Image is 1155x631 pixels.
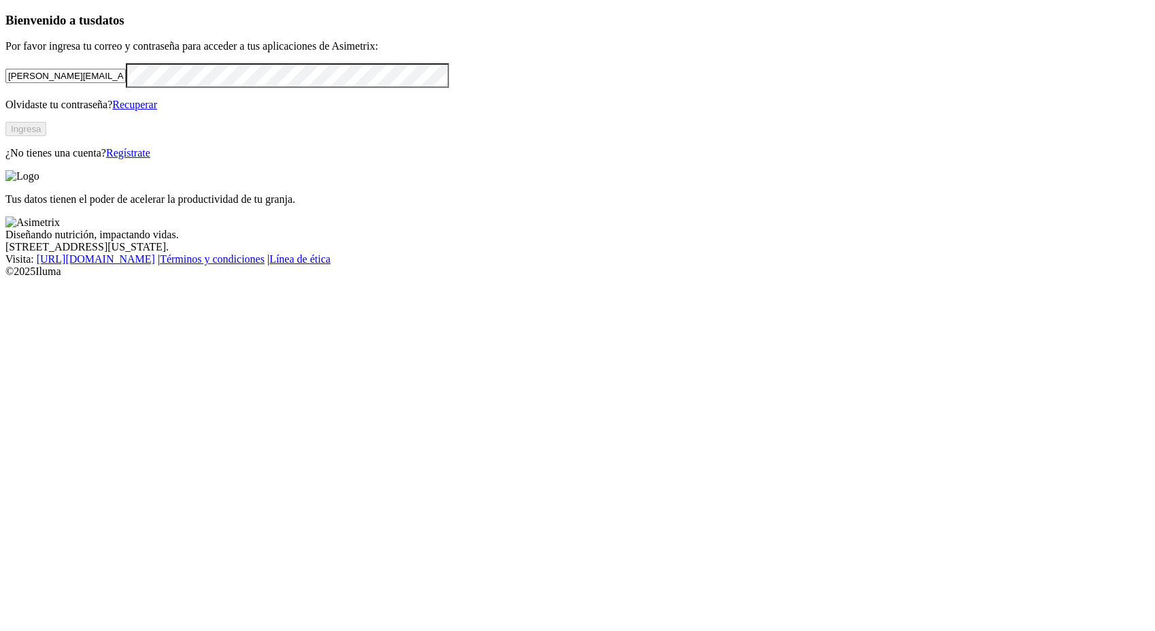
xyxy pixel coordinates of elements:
[5,229,1150,241] div: Diseñando nutrición, impactando vidas.
[5,241,1150,253] div: [STREET_ADDRESS][US_STATE].
[5,170,39,182] img: Logo
[106,147,150,159] a: Regístrate
[95,13,124,27] span: datos
[5,265,1150,278] div: © 2025 Iluma
[5,216,60,229] img: Asimetrix
[5,40,1150,52] p: Por favor ingresa tu correo y contraseña para acceder a tus aplicaciones de Asimetrix:
[5,253,1150,265] div: Visita : | |
[5,193,1150,206] p: Tus datos tienen el poder de acelerar la productividad de tu granja.
[5,13,1150,28] h3: Bienvenido a tus
[5,99,1150,111] p: Olvidaste tu contraseña?
[112,99,157,110] a: Recuperar
[5,69,126,83] input: Tu correo
[5,147,1150,159] p: ¿No tienes una cuenta?
[269,253,331,265] a: Línea de ética
[160,253,265,265] a: Términos y condiciones
[37,253,155,265] a: [URL][DOMAIN_NAME]
[5,122,46,136] button: Ingresa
